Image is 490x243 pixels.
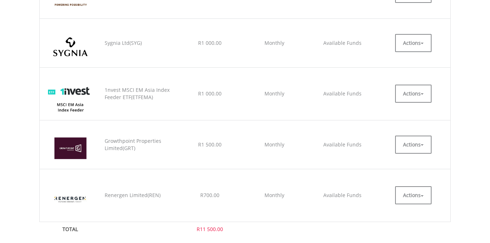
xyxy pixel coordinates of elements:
[308,18,377,67] td: Available Funds
[198,141,222,148] span: R1 500.00
[197,226,223,233] span: R11 500.00
[308,120,377,169] td: Available Funds
[43,180,97,218] img: EQU.ZA.REN.png
[395,186,432,204] button: Actions
[200,192,219,199] span: R700.00
[101,67,179,120] td: 1nvest MSCI EM Asia Index Feeder ETF(ETFEMA)
[101,18,179,67] td: Sygnia Ltd(SYG)
[198,39,222,46] span: R1 000.00
[43,131,97,165] img: EQU.ZA.GRT.png
[395,136,432,154] button: Actions
[101,120,179,169] td: Growthpoint Properties Limited(GRT)
[241,67,308,120] td: Monthly
[241,120,308,169] td: Monthly
[308,169,377,222] td: Available Funds
[40,222,101,236] th: TOTAL
[198,90,222,97] span: R1 000.00
[43,30,97,64] img: EQU.ZA.SYG.png
[395,85,432,103] button: Actions
[101,169,179,222] td: Renergen Limited(REN)
[43,78,97,116] img: EQU.ZA.ETFEMA.png
[308,67,377,120] td: Available Funds
[241,169,308,222] td: Monthly
[395,34,432,52] button: Actions
[241,18,308,67] td: Monthly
